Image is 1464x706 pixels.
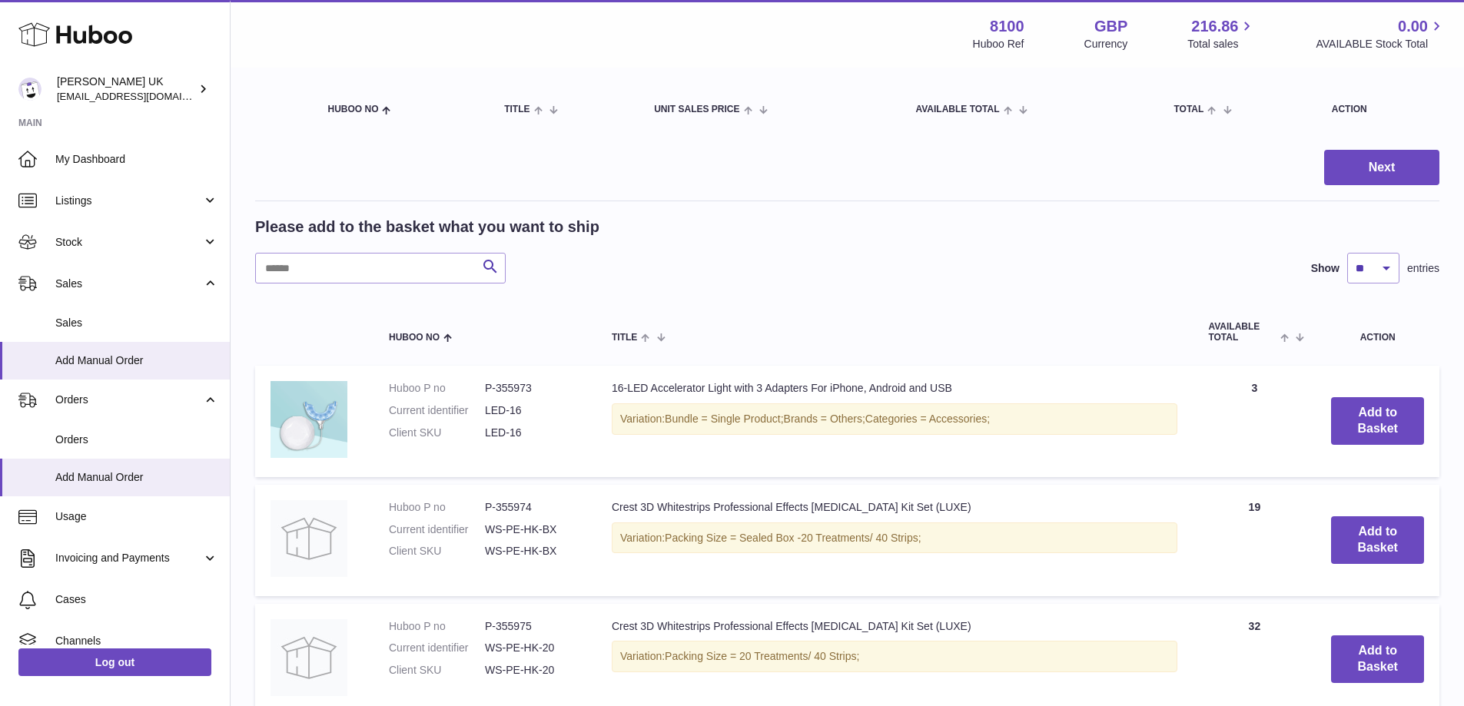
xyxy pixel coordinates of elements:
[1331,516,1424,564] button: Add to Basket
[55,235,202,250] span: Stock
[57,90,226,102] span: [EMAIL_ADDRESS][DOMAIN_NAME]
[55,433,218,447] span: Orders
[485,641,581,655] dd: WS-PE-HK-20
[1398,16,1428,37] span: 0.00
[389,641,485,655] dt: Current identifier
[57,75,195,104] div: [PERSON_NAME] UK
[389,333,440,343] span: Huboo no
[1187,37,1256,51] span: Total sales
[389,403,485,418] dt: Current identifier
[271,381,347,458] img: 16-LED Accelerator Light with 3 Adapters For iPhone, Android and USB
[504,104,529,114] span: Title
[612,641,1177,672] div: Variation:
[389,500,485,515] dt: Huboo P no
[1311,261,1340,276] label: Show
[1191,16,1238,37] span: 216.86
[485,522,581,537] dd: WS-PE-HK-BX
[1193,485,1316,596] td: 19
[915,104,999,114] span: AVAILABLE Total
[865,413,990,425] span: Categories = Accessories;
[55,592,218,607] span: Cases
[327,104,378,114] span: Huboo no
[485,619,581,634] dd: P-355975
[55,316,218,330] span: Sales
[389,544,485,559] dt: Client SKU
[55,353,218,368] span: Add Manual Order
[389,663,485,678] dt: Client SKU
[55,277,202,291] span: Sales
[485,426,581,440] dd: LED-16
[55,470,218,485] span: Add Manual Order
[1316,37,1446,51] span: AVAILABLE Stock Total
[1331,635,1424,683] button: Add to Basket
[1084,37,1128,51] div: Currency
[271,619,347,696] img: Crest 3D Whitestrips Professional Effects Teeth Whitening Kit Set (LUXE)
[55,194,202,208] span: Listings
[485,500,581,515] dd: P-355974
[990,16,1024,37] strong: 8100
[18,648,211,676] a: Log out
[255,217,599,237] h2: Please add to the basket what you want to ship
[389,522,485,537] dt: Current identifier
[1187,16,1256,51] a: 216.86 Total sales
[1094,16,1127,37] strong: GBP
[596,485,1193,596] td: Crest 3D Whitestrips Professional Effects [MEDICAL_DATA] Kit Set (LUXE)
[389,619,485,634] dt: Huboo P no
[55,393,202,407] span: Orders
[389,426,485,440] dt: Client SKU
[1407,261,1439,276] span: entries
[485,544,581,559] dd: WS-PE-HK-BX
[654,104,739,114] span: Unit Sales Price
[55,509,218,524] span: Usage
[55,634,218,648] span: Channels
[485,381,581,396] dd: P-355973
[1331,397,1424,445] button: Add to Basket
[1316,307,1439,357] th: Action
[271,500,347,577] img: Crest 3D Whitestrips Professional Effects Teeth Whitening Kit Set (LUXE)
[1174,104,1203,114] span: Total
[55,551,202,565] span: Invoicing and Payments
[973,37,1024,51] div: Huboo Ref
[612,403,1177,435] div: Variation:
[596,366,1193,477] td: 16-LED Accelerator Light with 3 Adapters For iPhone, Android and USB
[1208,322,1276,342] span: AVAILABLE Total
[665,650,859,662] span: Packing Size = 20 Treatments/ 40 Strips;
[1324,150,1439,186] button: Next
[612,333,637,343] span: Title
[1316,16,1446,51] a: 0.00 AVAILABLE Stock Total
[665,413,784,425] span: Bundle = Single Product;
[55,152,218,167] span: My Dashboard
[665,532,921,544] span: Packing Size = Sealed Box -20 Treatments/ 40 Strips;
[389,381,485,396] dt: Huboo P no
[1332,104,1424,114] div: Action
[18,78,41,101] img: emotion88hk@gmail.com
[784,413,865,425] span: Brands = Others;
[485,663,581,678] dd: WS-PE-HK-20
[485,403,581,418] dd: LED-16
[612,522,1177,554] div: Variation:
[1193,366,1316,477] td: 3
